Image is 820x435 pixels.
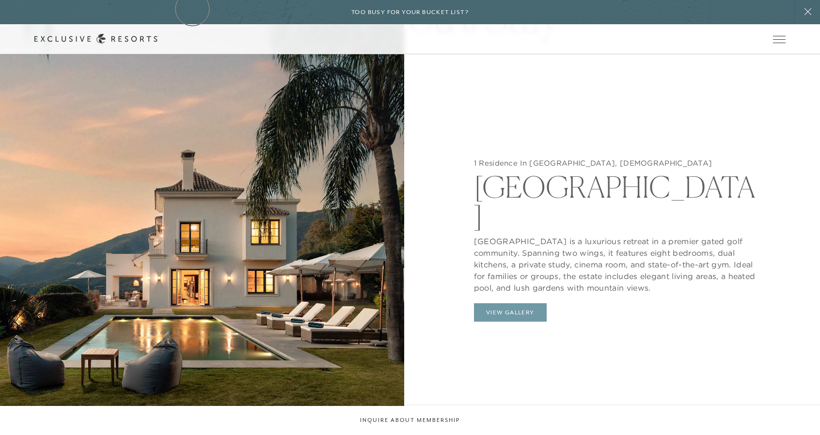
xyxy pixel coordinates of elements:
[351,8,469,17] h6: Too busy for your bucket list?
[474,231,762,294] p: [GEOGRAPHIC_DATA] is a luxurious retreat in a premier gated golf community. Spanning two wings, i...
[474,158,762,168] h5: 1 Residence In [GEOGRAPHIC_DATA], [DEMOGRAPHIC_DATA]
[474,303,547,322] button: View Gallery
[773,36,786,43] button: Open navigation
[775,390,820,435] iframe: Qualified Messenger
[474,168,762,231] h2: [GEOGRAPHIC_DATA]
